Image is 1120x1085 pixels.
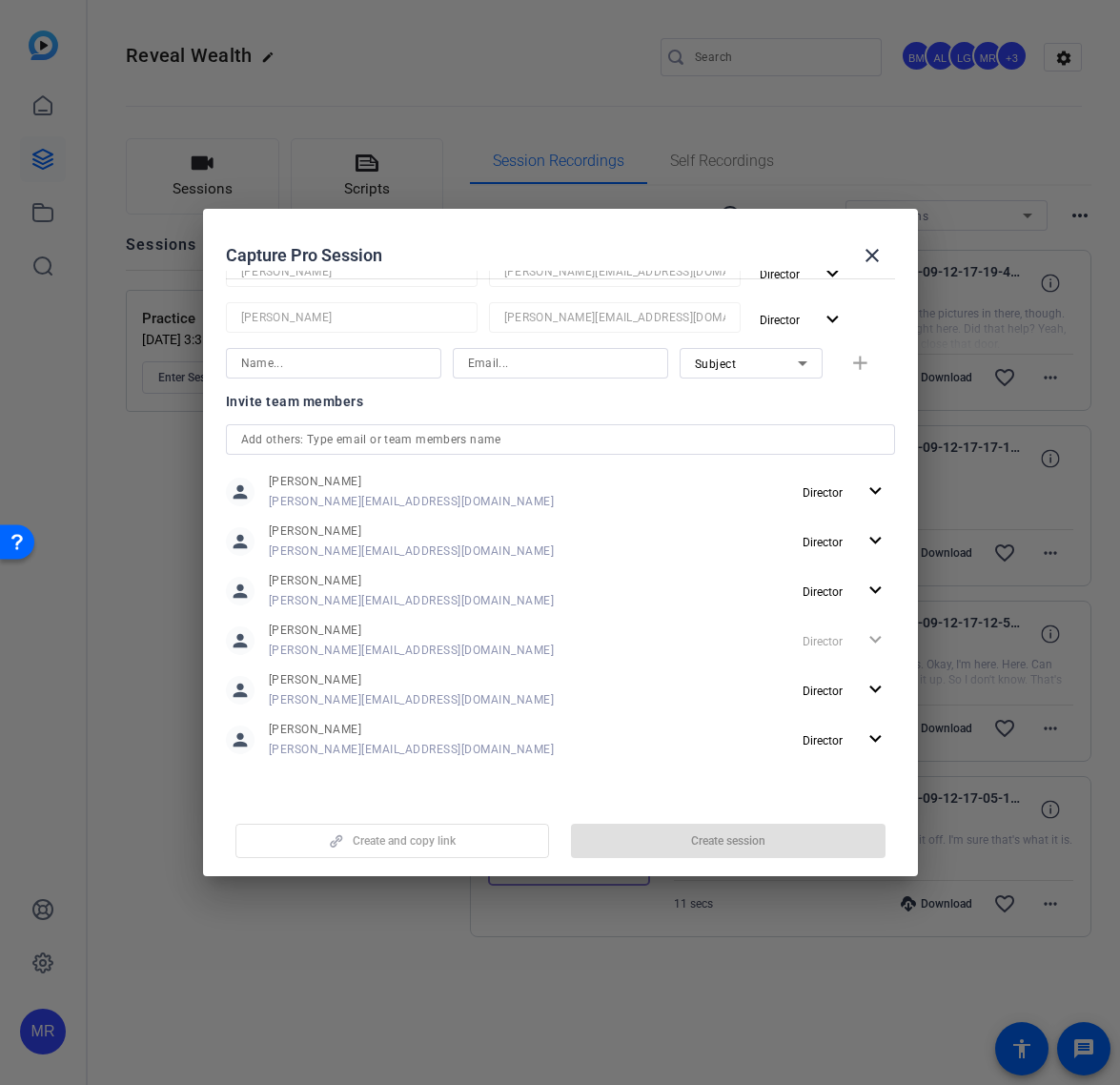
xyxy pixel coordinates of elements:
mat-icon: person [226,626,255,655]
input: Email... [504,306,725,329]
span: [PERSON_NAME] [269,523,555,539]
button: Director [795,673,895,707]
span: Director [803,486,843,500]
button: Director [752,256,852,291]
input: Add others: Type email or team members name [241,428,880,451]
span: Subject [695,358,737,371]
span: [PERSON_NAME][EMAIL_ADDRESS][DOMAIN_NAME] [269,692,555,707]
mat-icon: person [226,726,255,754]
mat-icon: expand_more [821,308,845,332]
mat-icon: expand_more [864,727,887,751]
span: Director [803,734,843,747]
div: Invite team members [226,390,895,413]
input: Name... [241,352,426,375]
button: Director [795,475,895,509]
mat-icon: expand_more [864,480,887,503]
span: [PERSON_NAME] [269,623,555,638]
span: [PERSON_NAME][EMAIL_ADDRESS][DOMAIN_NAME] [269,543,555,559]
button: Director [795,524,895,559]
span: [PERSON_NAME][EMAIL_ADDRESS][DOMAIN_NAME] [269,494,555,509]
mat-icon: person [226,676,255,705]
mat-icon: person [226,527,255,556]
span: Director [803,685,843,698]
mat-icon: person [226,577,255,605]
span: [PERSON_NAME][EMAIL_ADDRESS][DOMAIN_NAME] [269,643,555,658]
span: Director [803,536,843,549]
mat-icon: expand_more [864,678,887,702]
button: Director [795,574,895,608]
mat-icon: expand_more [864,579,887,603]
span: [PERSON_NAME][EMAIL_ADDRESS][DOMAIN_NAME] [269,593,555,608]
mat-icon: expand_more [864,529,887,553]
span: [PERSON_NAME] [269,722,555,737]
input: Email... [504,260,725,283]
span: [PERSON_NAME] [269,573,555,588]
input: Name... [241,260,462,283]
button: Director [795,723,895,757]
mat-icon: close [861,244,884,267]
input: Name... [241,306,462,329]
button: Director [752,302,852,337]
div: Capture Pro Session [226,233,895,278]
span: [PERSON_NAME][EMAIL_ADDRESS][DOMAIN_NAME] [269,742,555,757]
span: Director [760,314,800,327]
mat-icon: expand_more [821,262,845,286]
span: [PERSON_NAME] [269,474,555,489]
input: Email... [468,352,653,375]
span: Director [760,268,800,281]
span: [PERSON_NAME] [269,672,555,687]
mat-icon: person [226,478,255,506]
span: Director [803,585,843,599]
